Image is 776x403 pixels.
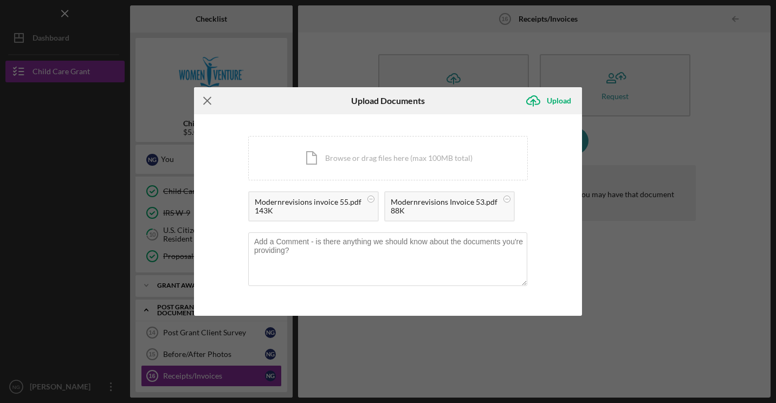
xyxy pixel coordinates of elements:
div: 88K [391,206,497,215]
div: 143K [255,206,361,215]
button: Upload [520,90,582,112]
div: Upload [547,90,571,112]
div: Modernrevisions invoice 55.pdf [255,198,361,206]
div: Modernrevisions Invoice 53.pdf [391,198,497,206]
h6: Upload Documents [351,96,425,106]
